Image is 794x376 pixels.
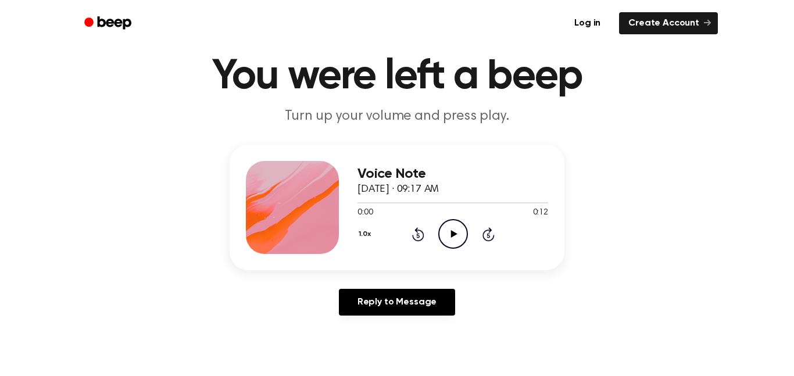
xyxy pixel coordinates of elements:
a: Beep [76,12,142,35]
a: Log in [563,10,612,37]
p: Turn up your volume and press play. [174,107,620,126]
a: Create Account [619,12,718,34]
button: 1.0x [357,224,375,244]
span: 0:12 [533,207,548,219]
span: [DATE] · 09:17 AM [357,184,439,195]
span: 0:00 [357,207,373,219]
h1: You were left a beep [99,56,695,98]
a: Reply to Message [339,289,455,316]
h3: Voice Note [357,166,548,182]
